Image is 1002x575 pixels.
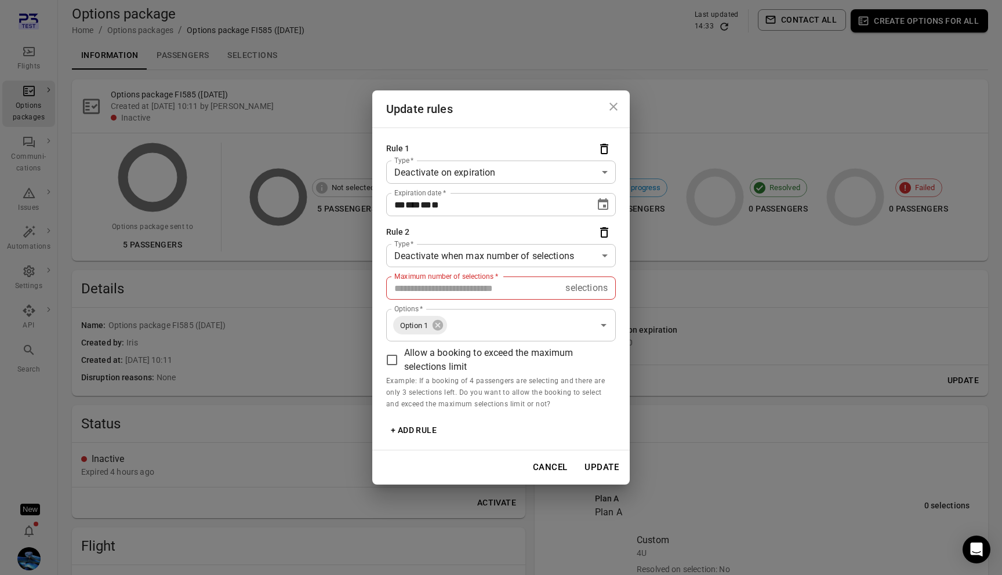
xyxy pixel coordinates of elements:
span: Hours [420,201,431,209]
span: Day [394,201,405,209]
div: Rule 1 [386,143,410,155]
div: Option 1 [393,316,447,334]
h2: Update rules [372,90,630,128]
button: Open [596,317,612,333]
div: Deactivate on expiration [386,161,616,184]
div: Deactivate when max number of selections [386,244,616,267]
label: Type [394,155,414,165]
label: Options [394,304,423,314]
label: Type [394,239,414,249]
button: Delete [593,221,616,244]
button: Delete [593,137,616,161]
button: + Add rule [386,420,441,441]
div: Open Intercom Messenger [963,536,990,563]
span: Allow a booking to exceed the maximum selections limit [404,346,607,374]
button: Update [578,455,625,479]
span: Minutes [431,201,439,209]
label: Expiration date [394,188,446,198]
label: Maximum number of selections [394,271,498,281]
div: Rule 2 [386,226,410,239]
p: Example: If a booking of 4 passengers are selecting and there are only 3 selections left. Do you ... [386,376,616,410]
span: Month [405,201,420,209]
span: Option 1 [393,320,435,332]
button: Choose date, selected date is Aug 26, 2025 [591,193,615,216]
button: Cancel [527,455,574,479]
p: selections [565,281,608,295]
button: Close dialog [602,95,625,118]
